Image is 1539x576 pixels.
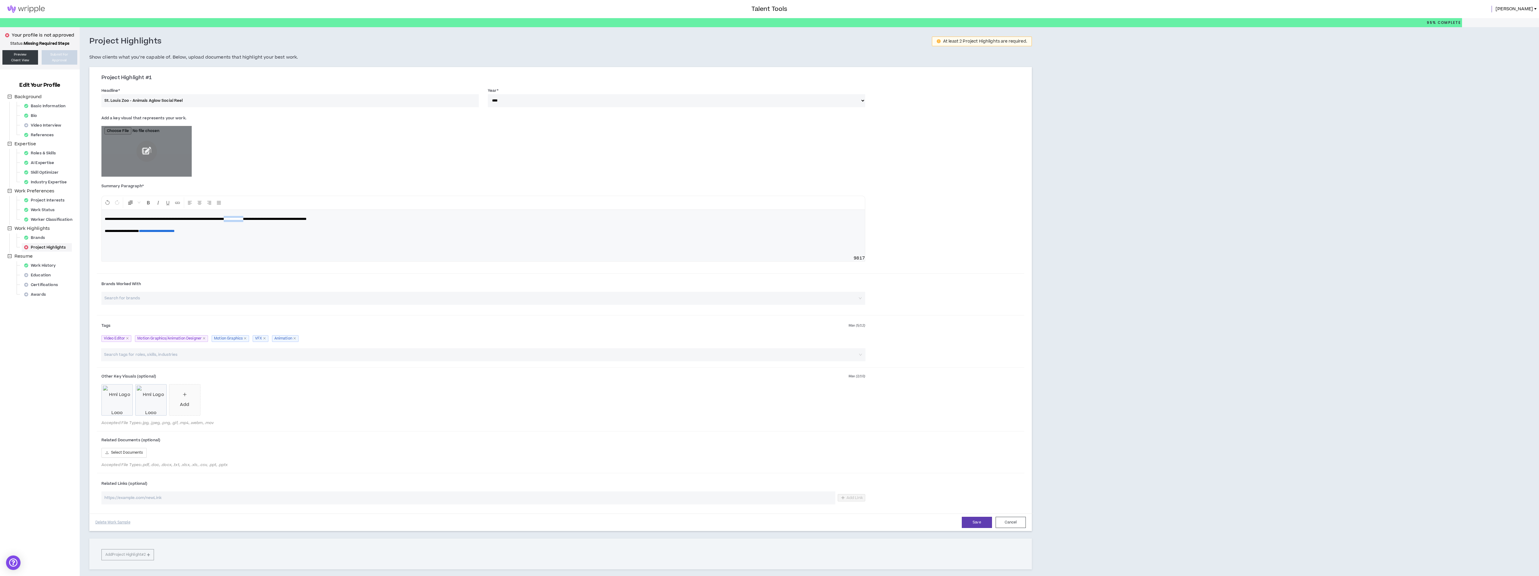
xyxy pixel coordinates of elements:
button: Submit ForApproval [42,50,77,65]
span: minus-square [8,189,12,193]
button: Right Align [205,197,214,208]
button: Add Link [838,494,865,501]
span: Tags [101,323,110,328]
span: minus-square [8,254,12,258]
input: Case Study Headline [101,94,479,107]
span: minus-square [8,226,12,230]
span: close [244,337,247,340]
button: Format Underline [163,197,172,208]
span: Other Key Visuals (optional) [101,374,156,379]
div: Brands [22,233,51,242]
a: PreviewClient View [2,50,38,65]
span: Related Documents (optional) [101,437,160,443]
span: Complete [1436,20,1461,25]
span: Resume [13,253,34,260]
label: Summary Paragraph [101,181,144,191]
div: Industry Expertise [22,178,73,186]
div: Work Status [22,206,61,214]
span: Background [14,94,42,100]
span: 9817 [854,255,865,261]
p: 95% [1427,18,1461,27]
span: Work Preferences [13,188,56,195]
p: Your profile is not approved [12,32,74,39]
button: Insert Link [173,197,182,208]
span: Background [13,93,43,101]
label: Year [488,86,499,95]
button: Left Align [185,197,194,208]
button: Delete Work Sample [95,517,130,528]
label: Add a key visual that represents your work. [101,113,186,123]
span: [PERSON_NAME] [1496,6,1533,12]
button: Undo [103,197,112,208]
span: Work Highlights [14,225,50,232]
button: Format Italics [154,197,163,208]
span: Accepted File Types: .jpg, .jpeg, .png, .gif, .mp4, .webm, .mov [101,420,865,425]
div: Certifications [22,281,64,289]
button: Redo [113,197,122,208]
span: Work Highlights [13,225,51,232]
div: At least 2 Project Highlights are required. [943,39,1027,43]
div: Video Interview [22,121,67,130]
h3: Project Highlight #1 [101,75,1024,81]
span: close [126,337,129,340]
div: Add [180,401,189,408]
strong: Missing Required Steps [24,41,69,46]
div: Work History [22,261,62,270]
div: Skill Optimizer [22,168,65,177]
h5: Show clients what you’re capable of. Below, upload documents that highlight your best work. [89,54,1032,61]
button: Justify Align [214,197,223,208]
span: Related Links (optional) [101,481,148,486]
span: minus-square [8,95,12,99]
div: Basic Information [22,102,72,110]
span: Resume [14,253,33,259]
span: exclamation-circle [937,39,941,43]
button: uploadSelect Documents [101,448,147,458]
span: minus-square [8,142,12,146]
span: Video Editor [101,335,132,342]
span: plus [183,392,187,397]
button: Cancel [996,517,1026,528]
div: Project Interests [22,196,71,204]
span: Motion Graphics/Animation Designer [135,335,208,342]
div: References [22,131,60,139]
input: https://example.com/newLink [101,491,835,504]
span: close [293,337,296,340]
span: Animation [272,335,299,342]
button: Format Bold [144,197,153,208]
h3: Edit Your Profile [17,82,62,89]
div: Worker Classification [22,215,78,224]
span: upload [105,451,109,454]
span: close [203,337,206,340]
div: Awards [22,290,52,299]
span: Max ( 5 / 12 ) [849,323,865,328]
label: Headline [101,86,120,95]
span: Work Preferences [14,188,54,194]
span: Brands Worked With [101,281,141,287]
div: AI Expertise [22,159,60,167]
h3: Talent Tools [751,5,787,14]
span: VFX [253,335,268,342]
div: Education [22,271,57,279]
div: Bio [22,111,43,120]
span: Motion Graphics [212,335,249,342]
button: Center Align [195,197,204,208]
div: Project Highlights [22,243,72,252]
button: Save [962,517,992,528]
div: Open Intercom Messenger [6,555,21,570]
span: close [263,337,266,340]
span: Expertise [14,141,36,147]
span: Expertise [13,140,37,148]
span: Select Documents [111,450,143,455]
span: Max ( 2 / 10 ) [849,374,865,379]
span: Accepted File Types: .pdf, .doc, .docx, .txt, .xlsx, .xls, .csv, .ppt, .pptx [101,462,865,467]
span: plusAdd [169,385,200,415]
div: Roles & Skills [22,149,62,157]
p: Status: [2,41,77,46]
h3: Project Highlights [89,36,162,47]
